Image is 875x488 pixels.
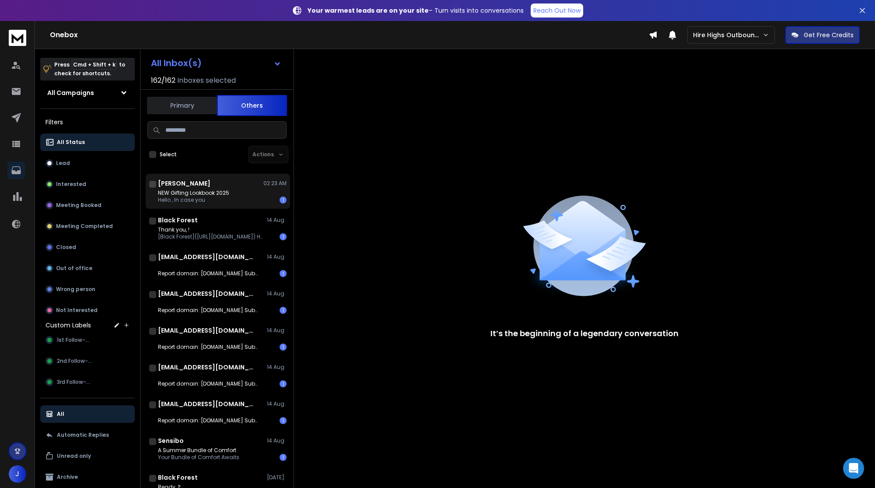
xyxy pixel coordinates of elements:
[158,307,263,314] p: Report domain: [DOMAIN_NAME] Submitter: [DOMAIN_NAME]
[57,337,92,344] span: 1st Follow-up
[9,465,26,483] button: J
[280,233,287,240] div: 1
[158,454,239,461] p: Your Bundle of Comfort Awaits
[40,373,135,391] button: 3rd Follow-up
[57,411,64,418] p: All
[56,202,101,209] p: Meeting Booked
[158,447,239,454] p: A Summer Bundle of Comfort
[40,352,135,370] button: 2nd Follow-up
[40,133,135,151] button: All Status
[267,437,287,444] p: 14 Aug
[57,474,78,481] p: Archive
[147,96,217,115] button: Primary
[267,364,287,371] p: 14 Aug
[40,331,135,349] button: 1st Follow-up
[804,31,854,39] p: Get Free Credits
[158,417,263,424] p: Report domain: [DOMAIN_NAME] Submitter: [DOMAIN_NAME]
[40,84,135,102] button: All Campaigns
[54,60,125,78] p: Press to check for shortcuts.
[785,26,860,44] button: Get Free Credits
[158,380,263,387] p: Report domain: [DOMAIN_NAME] Submitter: [DOMAIN_NAME]
[151,75,175,86] span: 162 / 162
[57,139,85,146] p: All Status
[267,290,287,297] p: 14 Aug
[158,326,254,335] h1: [EMAIL_ADDRESS][DOMAIN_NAME]
[40,218,135,235] button: Meeting Completed
[280,307,287,314] div: 1
[57,453,91,460] p: Unread only
[263,180,287,187] p: 02:23 AM
[57,379,93,386] span: 3rd Follow-up
[158,400,254,408] h1: [EMAIL_ADDRESS][DOMAIN_NAME]
[158,179,210,188] h1: [PERSON_NAME]
[40,116,135,128] h3: Filters
[40,468,135,486] button: Archive
[267,253,287,260] p: 14 Aug
[56,244,76,251] p: Closed
[56,223,113,230] p: Meeting Completed
[40,405,135,423] button: All
[531,4,583,18] a: Reach Out Now
[693,31,763,39] p: Hire Highs Outbound Engine
[57,432,109,439] p: Automatic Replies
[280,417,287,424] div: 1
[40,302,135,319] button: Not Interested
[57,358,94,365] span: 2nd Follow-up
[40,197,135,214] button: Meeting Booked
[158,253,254,261] h1: [EMAIL_ADDRESS][DOMAIN_NAME]
[47,88,94,97] h1: All Campaigns
[280,344,287,351] div: 1
[40,260,135,277] button: Out of office
[267,327,287,334] p: 14 Aug
[56,307,98,314] p: Not Interested
[308,6,429,15] strong: Your warmest leads are on your site
[308,6,524,15] p: – Turn visits into conversations
[56,181,86,188] p: Interested
[40,426,135,444] button: Automatic Replies
[533,6,581,15] p: Reach Out Now
[267,400,287,407] p: 14 Aug
[40,239,135,256] button: Closed
[843,458,864,479] div: Open Intercom Messenger
[280,270,287,277] div: 1
[158,197,229,204] p: Hello , In case you
[158,190,229,197] p: NEW Gifting Lookbook 2025
[158,289,254,298] h1: [EMAIL_ADDRESS][DOMAIN_NAME]
[40,447,135,465] button: Unread only
[40,154,135,172] button: Lead
[280,380,287,387] div: 1
[490,327,679,340] p: It’s the beginning of a legendary conversation
[280,197,287,204] div: 1
[158,363,254,372] h1: [EMAIL_ADDRESS][DOMAIN_NAME]
[56,286,95,293] p: Wrong person
[158,233,263,240] p: [Black Forest]([URL][DOMAIN_NAME]) Hey ,
[151,59,202,67] h1: All Inbox(s)
[267,474,287,481] p: [DATE]
[280,454,287,461] div: 1
[45,321,91,330] h3: Custom Labels
[9,30,26,46] img: logo
[158,216,198,225] h1: Black Forest
[217,95,287,116] button: Others
[40,281,135,298] button: Wrong person
[158,436,184,445] h1: Sensibo
[158,270,263,277] p: Report domain: [DOMAIN_NAME] Submitter: [DOMAIN_NAME]
[158,344,263,351] p: Report domain: [DOMAIN_NAME] Submitter: [DOMAIN_NAME]
[158,473,198,482] h1: Black Forest
[177,75,236,86] h3: Inboxes selected
[40,176,135,193] button: Interested
[50,30,649,40] h1: Onebox
[56,265,92,272] p: Out of office
[267,217,287,224] p: 14 Aug
[72,60,117,70] span: Cmd + Shift + k
[144,54,288,72] button: All Inbox(s)
[158,226,263,233] p: Thank you, !
[160,151,177,158] label: Select
[56,160,70,167] p: Lead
